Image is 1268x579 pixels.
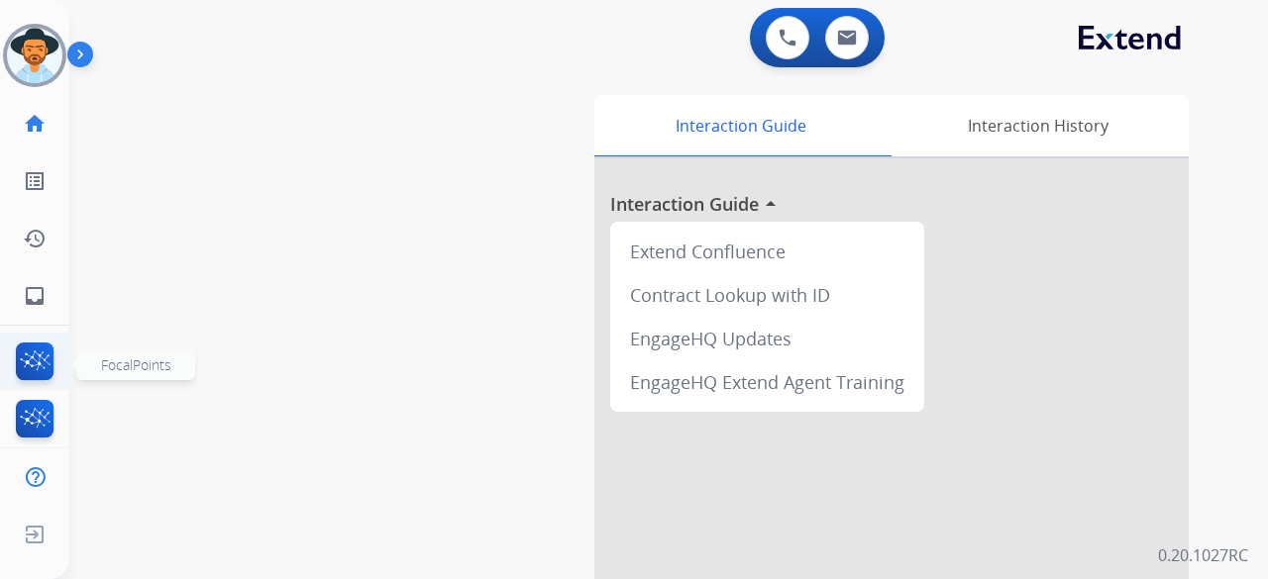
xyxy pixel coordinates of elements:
img: avatar [7,28,62,83]
mat-icon: history [23,227,47,250]
mat-icon: home [23,112,47,136]
mat-icon: inbox [23,284,47,308]
p: 0.20.1027RC [1158,543,1248,567]
div: Interaction History [887,95,1189,156]
mat-icon: list_alt [23,169,47,193]
div: Interaction Guide [594,95,887,156]
span: FocalPoints [101,355,171,374]
div: Contract Lookup with ID [618,273,916,317]
div: EngageHQ Extend Agent Training [618,360,916,404]
div: Extend Confluence [618,230,916,273]
div: EngageHQ Updates [618,317,916,360]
